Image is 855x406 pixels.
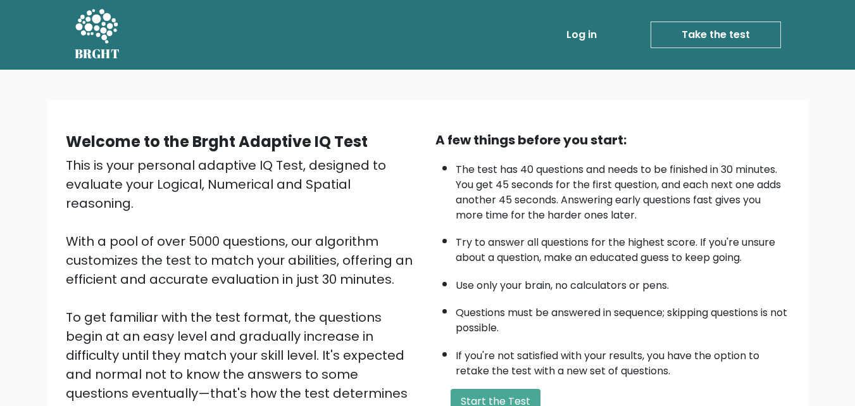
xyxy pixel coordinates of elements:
h5: BRGHT [75,46,120,61]
div: A few things before you start: [435,130,790,149]
li: Try to answer all questions for the highest score. If you're unsure about a question, make an edu... [456,229,790,265]
a: Take the test [651,22,781,48]
a: Log in [561,22,602,48]
li: Use only your brain, no calculators or pens. [456,272,790,293]
a: BRGHT [75,5,120,65]
li: The test has 40 questions and needs to be finished in 30 minutes. You get 45 seconds for the firs... [456,156,790,223]
li: Questions must be answered in sequence; skipping questions is not possible. [456,299,790,336]
b: Welcome to the Brght Adaptive IQ Test [66,131,368,152]
li: If you're not satisfied with your results, you have the option to retake the test with a new set ... [456,342,790,379]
